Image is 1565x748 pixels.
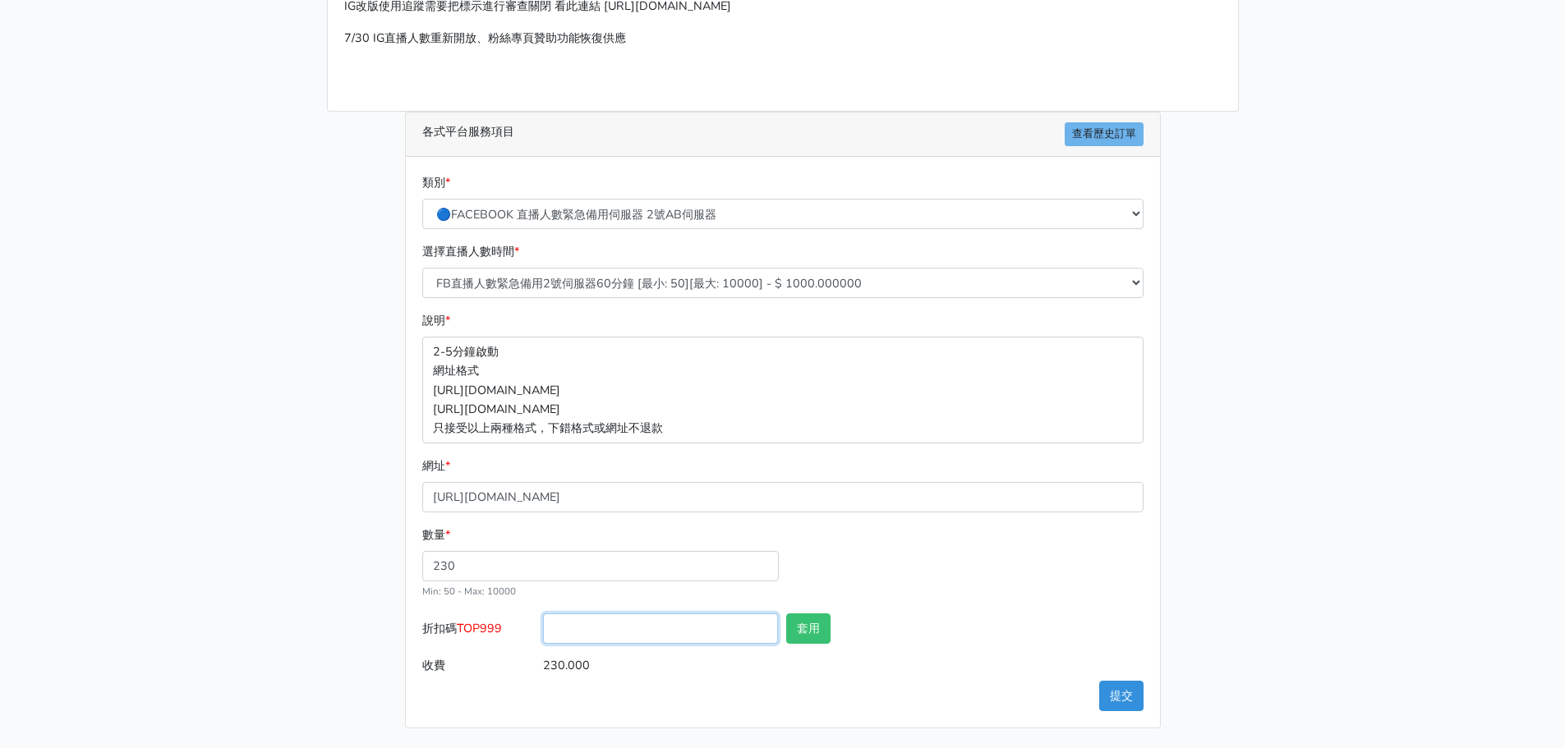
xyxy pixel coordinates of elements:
[422,482,1144,512] input: 這邊填入網址
[418,613,540,650] label: 折扣碼
[1065,122,1144,146] a: 查看歷史訂單
[422,242,519,261] label: 選擇直播人數時間
[422,311,450,330] label: 說明
[457,620,502,636] span: TOP999
[422,525,450,544] label: 數量
[422,337,1144,443] p: 2-5分鐘啟動 網址格式 [URL][DOMAIN_NAME] [URL][DOMAIN_NAME] 只接受以上兩種格式，下錯格式或網址不退款
[1099,681,1144,711] button: 提交
[786,613,831,644] button: 套用
[406,112,1160,157] div: 各式平台服務項目
[422,457,450,475] label: 網址
[422,173,450,192] label: 類別
[344,29,1222,48] p: 7/30 IG直播人數重新開放、粉絲專頁贊助功能恢復供應
[418,650,540,681] label: 收費
[422,585,516,598] small: Min: 50 - Max: 10000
